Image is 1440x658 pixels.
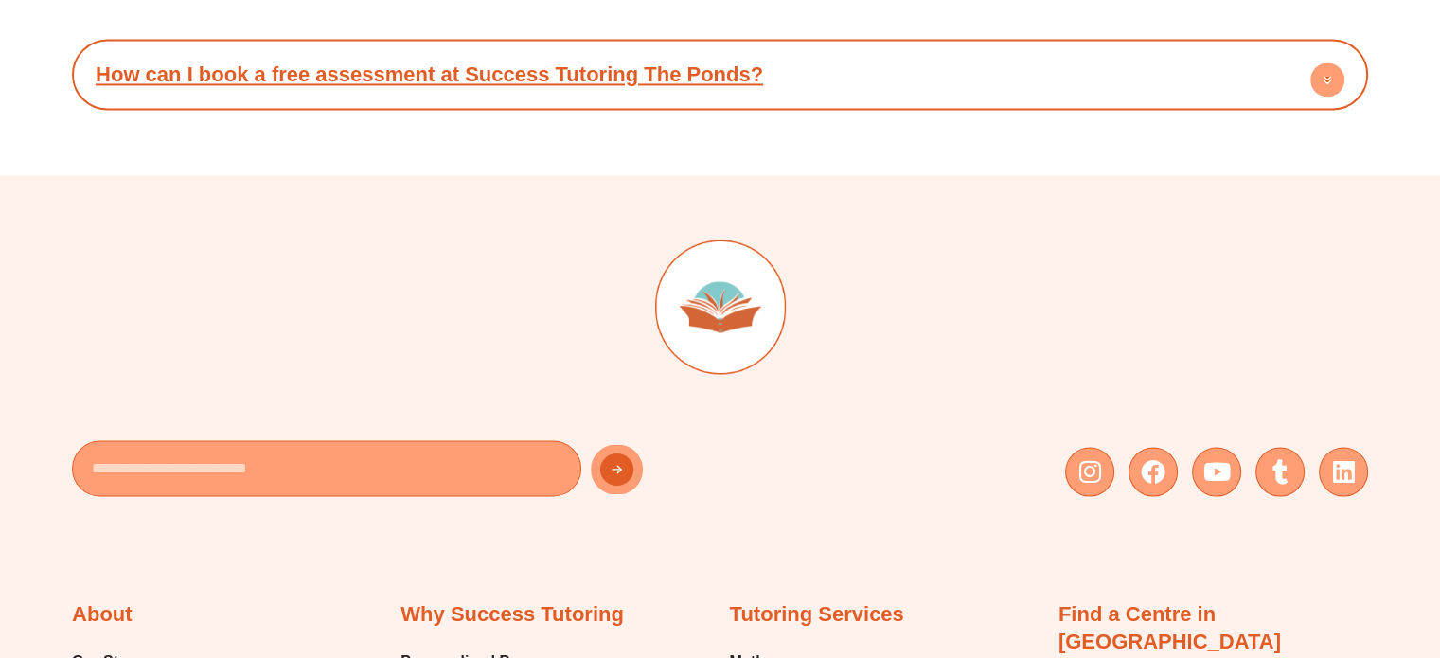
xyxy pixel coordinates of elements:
h2: About [72,600,133,628]
iframe: Chat Widget [1125,445,1440,658]
a: Find a Centre in [GEOGRAPHIC_DATA] [1058,601,1281,652]
h2: Tutoring Services [730,600,904,628]
h2: Why Success Tutoring [400,600,624,628]
a: How can I book a free assessment at Success Tutoring The Ponds? [96,62,763,86]
div: How can I book a free assessment at Success Tutoring The Ponds? [81,48,1359,100]
form: New Form [72,440,710,506]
